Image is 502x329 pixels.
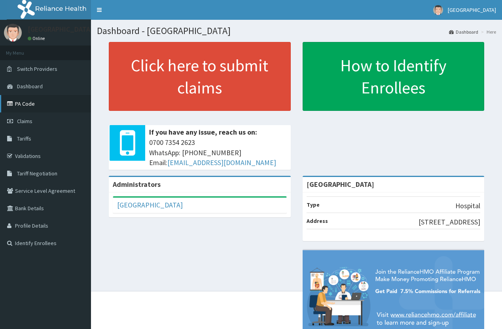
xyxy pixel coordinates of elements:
[97,26,496,36] h1: Dashboard - [GEOGRAPHIC_DATA]
[109,42,291,111] a: Click here to submit claims
[307,201,320,208] b: Type
[307,180,374,189] strong: [GEOGRAPHIC_DATA]
[149,137,287,168] span: 0700 7354 2623 WhatsApp: [PHONE_NUMBER] Email:
[433,5,443,15] img: User Image
[17,118,32,125] span: Claims
[455,201,480,211] p: Hospital
[307,217,328,224] b: Address
[17,65,57,72] span: Switch Providers
[449,29,478,35] a: Dashboard
[448,6,496,13] span: [GEOGRAPHIC_DATA]
[28,36,47,41] a: Online
[479,29,496,35] li: Here
[28,26,93,33] p: [GEOGRAPHIC_DATA]
[4,24,22,42] img: User Image
[419,217,480,227] p: [STREET_ADDRESS]
[113,180,161,189] b: Administrators
[17,83,43,90] span: Dashboard
[117,200,183,209] a: [GEOGRAPHIC_DATA]
[167,158,276,167] a: [EMAIL_ADDRESS][DOMAIN_NAME]
[149,127,257,137] b: If you have any issue, reach us on:
[17,135,31,142] span: Tariffs
[17,170,57,177] span: Tariff Negotiation
[303,42,485,111] a: How to Identify Enrollees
